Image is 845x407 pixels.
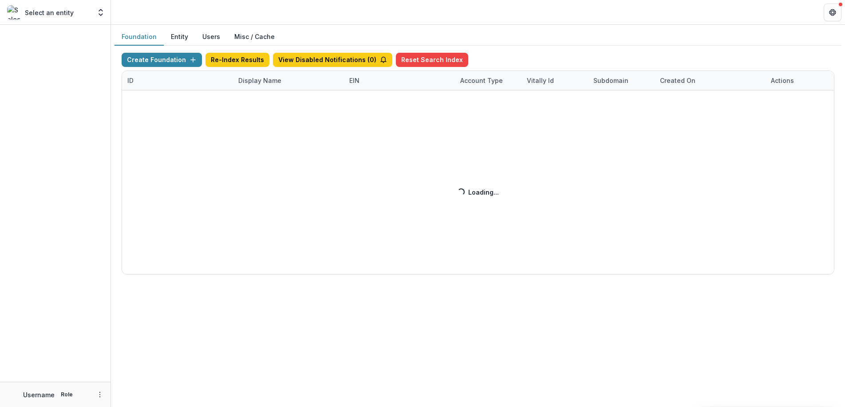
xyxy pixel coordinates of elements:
button: Foundation [115,28,164,46]
p: Username [23,390,55,399]
button: Misc / Cache [227,28,282,46]
button: Entity [164,28,195,46]
button: Get Help [824,4,841,21]
p: Select an entity [25,8,74,17]
p: Role [58,391,75,399]
button: Open entity switcher [95,4,107,21]
button: More [95,389,105,400]
button: Users [195,28,227,46]
img: Select an entity [7,5,21,20]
